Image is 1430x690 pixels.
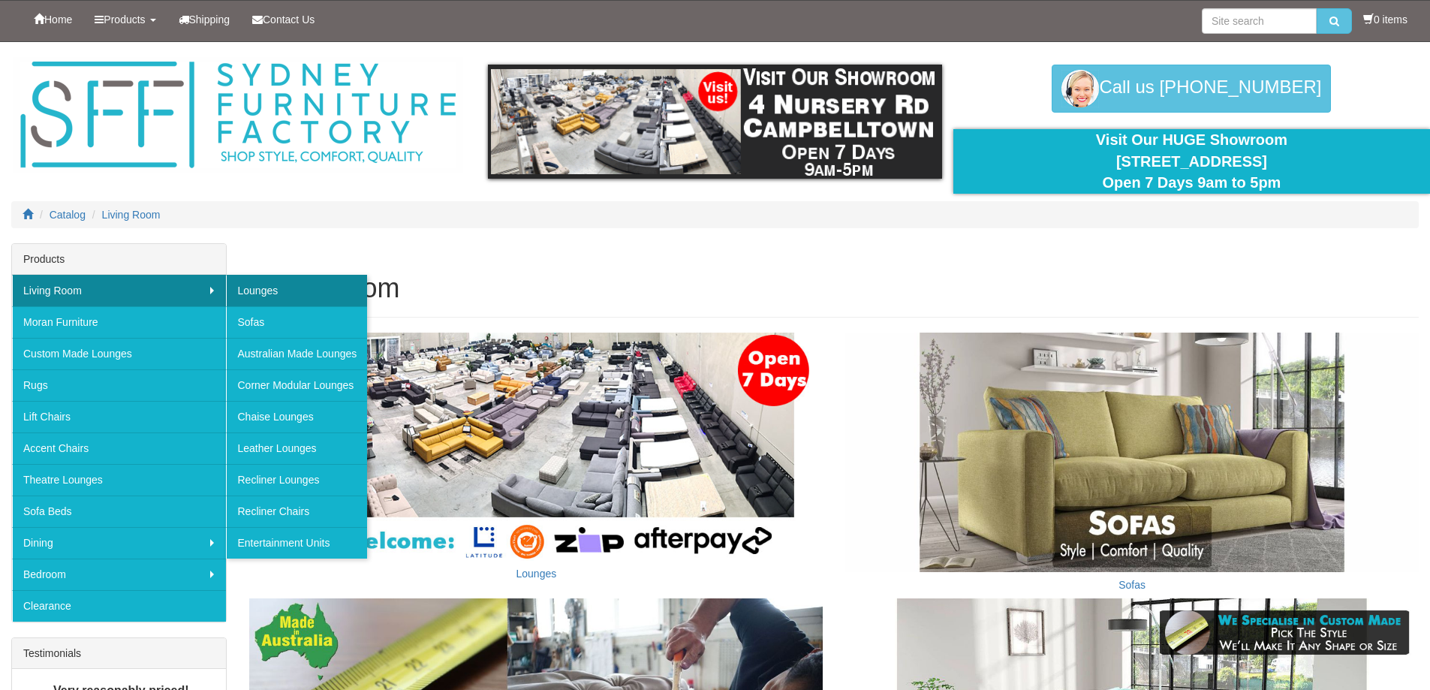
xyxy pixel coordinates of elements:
a: Recliner Chairs [226,496,367,527]
a: Sofa Beds [12,496,226,527]
a: Lounges [516,568,557,580]
div: Products [12,244,226,275]
span: Shipping [189,14,230,26]
img: showroom.gif [488,65,942,179]
img: Sofas [845,333,1419,571]
span: Products [104,14,145,26]
a: Theatre Lounges [12,464,226,496]
a: Corner Modular Lounges [226,369,367,401]
a: Sofas [226,306,367,338]
a: Sofas [1118,579,1146,591]
a: Lift Chairs [12,401,226,432]
a: Recliner Lounges [226,464,367,496]
span: Home [44,14,72,26]
a: Clearance [12,590,226,622]
a: Accent Chairs [12,432,226,464]
a: Catalog [50,209,86,221]
a: Leather Lounges [226,432,367,464]
a: Living Room [12,275,226,306]
a: Chaise Lounges [226,401,367,432]
a: Contact Us [241,1,326,38]
a: Moran Furniture [12,306,226,338]
a: Living Room [102,209,161,221]
h1: Living Room [249,273,1419,303]
li: 0 items [1363,12,1407,27]
a: Custom Made Lounges [12,338,226,369]
input: Site search [1202,8,1317,34]
div: Testimonials [12,638,226,669]
a: Shipping [167,1,242,38]
a: Lounges [226,275,367,306]
a: Dining [12,527,226,559]
a: Bedroom [12,559,226,590]
img: Lounges [249,333,823,561]
span: Contact Us [263,14,315,26]
a: Products [83,1,167,38]
a: Entertainment Units [226,527,367,559]
a: Australian Made Lounges [226,338,367,369]
div: Visit Our HUGE Showroom [STREET_ADDRESS] Open 7 Days 9am to 5pm [965,129,1419,194]
a: Rugs [12,369,226,401]
img: Sydney Furniture Factory [13,57,463,173]
a: Home [23,1,83,38]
